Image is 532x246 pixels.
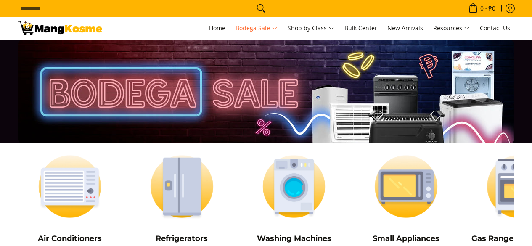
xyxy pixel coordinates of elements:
[18,234,122,243] h5: Air Conditioners
[254,2,268,15] button: Search
[354,148,458,225] img: Small Appliances
[433,23,470,34] span: Resources
[236,23,278,34] span: Bodega Sale
[283,17,339,40] a: Shop by Class
[111,17,514,40] nav: Main Menu
[205,17,230,40] a: Home
[18,148,122,225] img: Air Conditioners
[383,17,427,40] a: New Arrivals
[479,5,485,11] span: 0
[340,17,381,40] a: Bulk Center
[344,24,377,32] span: Bulk Center
[231,17,282,40] a: Bodega Sale
[288,23,334,34] span: Shop by Class
[476,17,514,40] a: Contact Us
[130,148,234,225] img: Refrigerators
[130,234,234,243] h5: Refrigerators
[429,17,474,40] a: Resources
[242,148,346,225] img: Washing Machines
[487,5,497,11] span: ₱0
[242,234,346,243] h5: Washing Machines
[387,24,423,32] span: New Arrivals
[466,4,498,13] span: •
[354,234,458,243] h5: Small Appliances
[209,24,225,32] span: Home
[480,24,510,32] span: Contact Us
[18,21,102,35] img: Bodega Sale l Mang Kosme: Cost-Efficient &amp; Quality Home Appliances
